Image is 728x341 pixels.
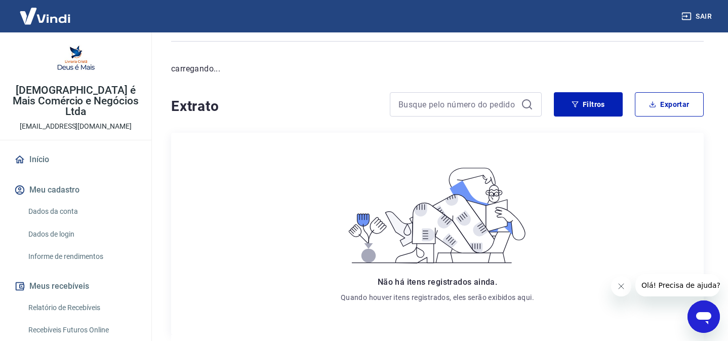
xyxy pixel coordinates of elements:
input: Busque pelo número do pedido [398,97,517,112]
span: Não há itens registrados ainda. [378,277,497,287]
button: Meu cadastro [12,179,139,201]
button: Exportar [635,92,704,117]
iframe: Fechar mensagem [611,276,631,296]
p: carregando... [171,63,704,75]
a: Recebíveis Futuros Online [24,320,139,340]
iframe: Mensagem da empresa [635,274,720,296]
a: Dados de login [24,224,139,245]
img: 56b9bddf-b5df-4b6f-84e4-526f09eaa757.jpeg [56,41,96,81]
p: Quando houver itens registrados, eles serão exibidos aqui. [341,292,534,302]
button: Sair [679,7,716,26]
a: Informe de rendimentos [24,246,139,267]
button: Filtros [554,92,623,117]
a: Início [12,148,139,171]
iframe: Botão para abrir a janela de mensagens [687,300,720,333]
a: Dados da conta [24,201,139,222]
a: Relatório de Recebíveis [24,297,139,318]
img: Vindi [12,1,78,31]
p: [EMAIL_ADDRESS][DOMAIN_NAME] [20,121,132,132]
span: Olá! Precisa de ajuda? [6,7,85,15]
button: Meus recebíveis [12,275,139,297]
h4: Extrato [171,96,378,117]
p: [DEMOGRAPHIC_DATA] é Mais Comércio e Negócios Ltda [8,85,143,117]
